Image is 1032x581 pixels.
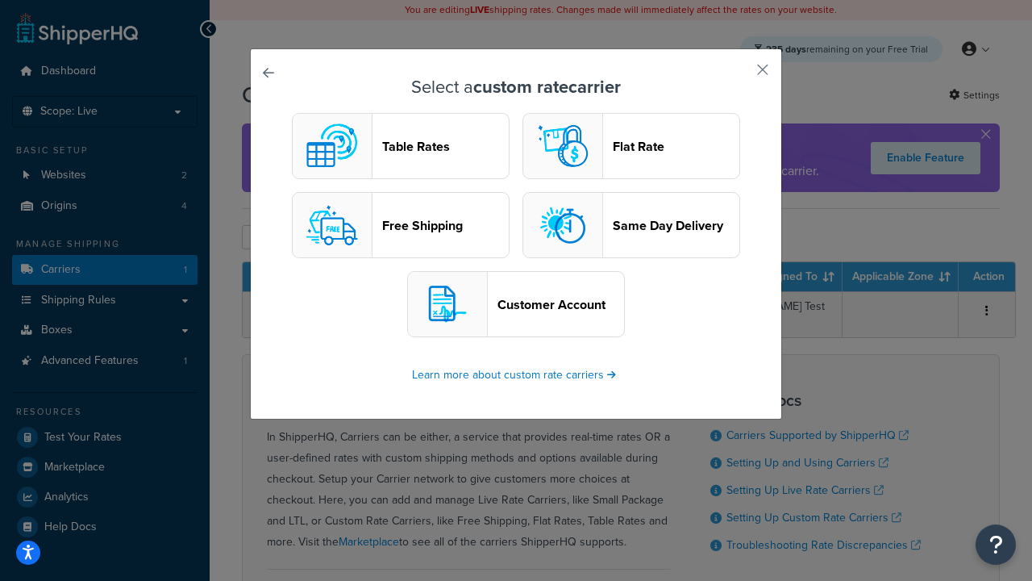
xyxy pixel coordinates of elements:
img: sameday logo [531,193,595,257]
button: flat logoFlat Rate [522,113,740,179]
button: customerAccount logoCustomer Account [407,271,625,337]
h3: Select a [291,77,741,97]
button: free logoFree Shipping [292,192,510,258]
header: Same Day Delivery [613,218,739,233]
img: customerAccount logo [415,272,480,336]
button: custom logoTable Rates [292,113,510,179]
header: Flat Rate [613,139,739,154]
img: free logo [300,193,364,257]
button: Open Resource Center [976,525,1016,565]
a: Learn more about custom rate carriers [412,366,620,383]
img: custom logo [300,114,364,178]
strong: custom rate carrier [473,73,621,100]
img: flat logo [531,114,595,178]
header: Table Rates [382,139,509,154]
header: Free Shipping [382,218,509,233]
button: sameday logoSame Day Delivery [522,192,740,258]
header: Customer Account [497,297,624,312]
